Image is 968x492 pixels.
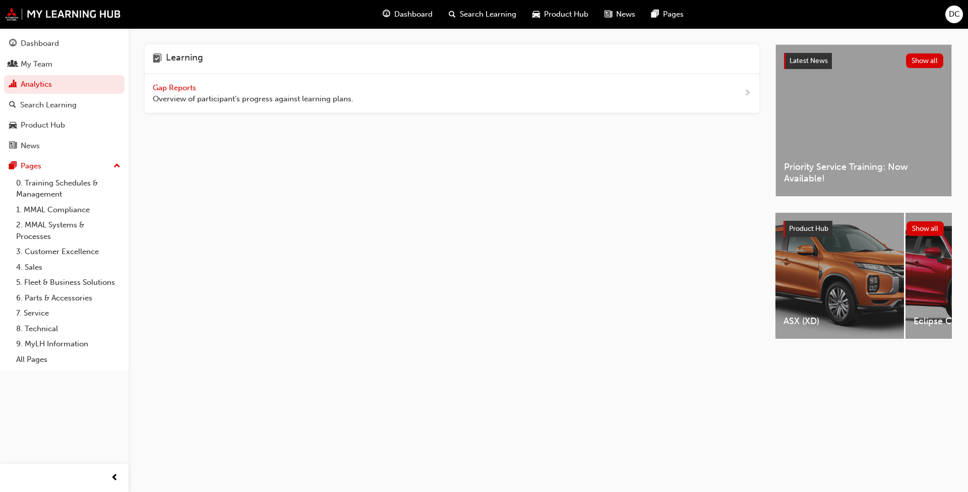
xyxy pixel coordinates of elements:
a: Latest NewsShow all [784,53,943,69]
a: 0. Training Schedules & Management [12,175,125,202]
span: Gap Reports [153,83,198,92]
span: Priority Service Training: Now Available! [784,161,943,184]
a: News [4,137,125,155]
span: Overview of participant's progress against learning plans. [153,93,353,105]
span: Dashboard [394,9,433,20]
button: Pages [4,157,125,175]
a: Analytics [4,75,125,94]
span: car-icon [9,121,17,130]
span: pages-icon [9,162,17,171]
div: Product Hub [21,119,65,131]
div: Pages [21,160,41,172]
span: guage-icon [383,8,390,21]
a: 8. Technical [12,321,125,337]
button: DashboardMy TeamAnalyticsSearch LearningProduct HubNews [4,32,125,157]
button: DC [945,6,963,23]
a: search-iconSearch Learning [441,4,524,25]
a: All Pages [12,352,125,367]
a: Product HubShow all [783,221,944,237]
span: Pages [663,9,684,20]
a: guage-iconDashboard [375,4,441,25]
a: Latest NewsShow allPriority Service Training: Now Available! [775,44,952,197]
a: Search Learning [4,96,125,114]
a: My Team [4,55,125,74]
img: mmal [5,8,121,21]
span: Product Hub [789,224,828,233]
span: ASX (XD) [783,316,896,327]
span: Search Learning [460,9,516,20]
span: next-icon [744,87,751,100]
span: news-icon [604,8,612,21]
a: Product Hub [4,116,125,135]
span: search-icon [449,8,456,21]
a: 4. Sales [12,260,125,275]
span: prev-icon [111,472,118,484]
span: guage-icon [9,39,17,48]
h4: Learning [166,52,203,66]
span: people-icon [9,60,17,69]
button: Show all [906,221,944,236]
div: News [21,140,40,152]
a: Dashboard [4,34,125,53]
span: chart-icon [9,80,17,89]
a: car-iconProduct Hub [524,4,596,25]
a: news-iconNews [596,4,643,25]
a: 6. Parts & Accessories [12,290,125,306]
span: pages-icon [651,8,659,21]
span: car-icon [532,8,540,21]
a: Gap Reports Overview of participant's progress against learning plans.next-icon [145,74,759,113]
span: learning-icon [153,52,162,66]
span: News [616,9,635,20]
span: Product Hub [544,9,588,20]
span: search-icon [9,101,16,110]
span: DC [949,9,960,20]
span: Latest News [790,56,828,65]
a: 2. MMAL Systems & Processes [12,217,125,244]
a: 5. Fleet & Business Solutions [12,275,125,290]
a: pages-iconPages [643,4,692,25]
a: 3. Customer Excellence [12,244,125,260]
a: 1. MMAL Compliance [12,202,125,218]
div: My Team [21,58,52,70]
div: Dashboard [21,38,59,49]
span: up-icon [113,160,120,173]
div: Search Learning [20,99,77,111]
a: ASX (XD) [775,213,904,339]
a: 7. Service [12,305,125,321]
span: news-icon [9,142,17,151]
button: Show all [906,53,944,68]
a: 9. MyLH Information [12,336,125,352]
